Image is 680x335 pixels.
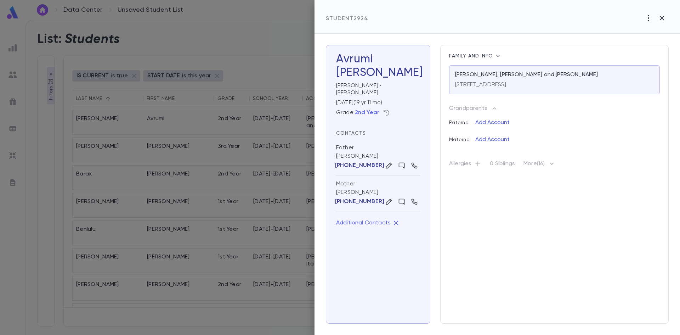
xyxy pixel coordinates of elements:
[335,198,384,205] p: [PHONE_NUMBER]
[336,131,366,136] span: Contacts
[449,160,481,170] p: Allergies
[336,52,420,79] h3: Avrumi
[449,105,487,112] p: Grandparents
[449,103,498,114] button: Grandparents
[475,117,510,128] button: Add Account
[355,109,379,116] button: 2nd Year
[336,66,420,79] div: [PERSON_NAME]
[336,216,398,230] button: Additional Contacts
[336,176,420,212] div: [PERSON_NAME]
[326,16,368,22] span: Student 2924
[523,160,556,171] p: More (16)
[333,96,420,106] div: [DATE] ( 19 yr 11 mo )
[449,114,475,125] p: Paternal
[333,79,420,96] div: [PERSON_NAME] • [PERSON_NAME]
[475,134,510,145] button: Add Account
[336,180,355,188] div: Mother
[455,81,506,88] p: [STREET_ADDRESS]
[336,140,420,176] div: [PERSON_NAME]
[455,71,598,78] p: [PERSON_NAME], [PERSON_NAME] and [PERSON_NAME]
[449,54,494,58] span: Family and info
[490,160,515,170] p: 0 Siblings
[336,162,383,169] button: [PHONE_NUMBER]
[335,162,384,169] p: [PHONE_NUMBER]
[336,219,398,227] p: Additional Contacts
[449,131,475,143] p: Maternal
[336,144,354,151] div: Father
[336,198,383,205] button: [PHONE_NUMBER]
[336,109,379,116] div: Grade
